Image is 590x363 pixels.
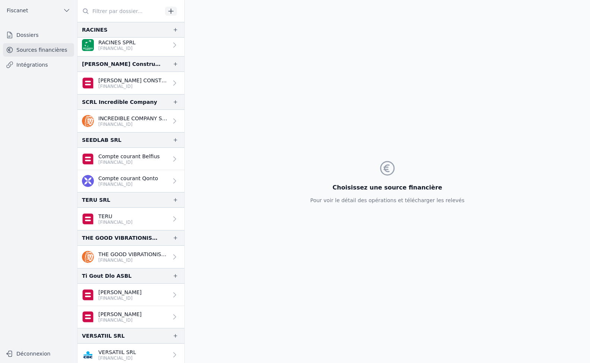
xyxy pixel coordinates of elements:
[98,348,136,356] p: VERSATIIL SRL
[82,213,94,225] img: belfius.png
[82,233,161,242] div: THE GOOD VIBRATIONIST SRL
[77,72,184,94] a: [PERSON_NAME] CONSTRUCTION ET R [FINANCIAL_ID]
[82,60,161,69] div: [PERSON_NAME] Construction et Rénovation SRL
[82,77,94,89] img: belfius.png
[3,4,74,16] button: Fiscanet
[98,213,133,220] p: TERU
[98,181,158,187] p: [FINANCIAL_ID]
[7,7,28,14] span: Fiscanet
[82,39,94,51] img: BNP_BE_BUSINESS_GEBABEBB.png
[98,77,168,84] p: [PERSON_NAME] CONSTRUCTION ET R
[98,251,168,258] p: THE GOOD VIBRATIONIST SRL
[77,208,184,230] a: TERU [FINANCIAL_ID]
[98,355,136,361] p: [FINANCIAL_ID]
[77,148,184,170] a: Compte courant Belfius [FINANCIAL_ID]
[82,98,157,106] div: SCRL Incredible Company
[98,159,160,165] p: [FINANCIAL_ID]
[82,25,107,34] div: RACINES
[3,43,74,57] a: Sources financières
[82,311,94,323] img: belfius-1.png
[98,317,142,323] p: [FINANCIAL_ID]
[82,289,94,301] img: belfius-1.png
[3,348,74,360] button: Déconnexion
[82,349,94,361] img: CBC_CREGBEBB.png
[77,34,184,56] a: RACINES SPRL [FINANCIAL_ID]
[98,175,158,182] p: Compte courant Qonto
[98,83,168,89] p: [FINANCIAL_ID]
[3,28,74,42] a: Dossiers
[310,197,464,204] p: Pour voir le détail des opérations et télécharger les relevés
[77,284,184,306] a: [PERSON_NAME] [FINANCIAL_ID]
[82,153,94,165] img: belfius-1.png
[310,183,464,192] h3: Choisissez une source financière
[77,4,162,18] input: Filtrer par dossier...
[77,110,184,132] a: INCREDIBLE COMPANY SCRL [FINANCIAL_ID]
[82,331,125,340] div: VERSATIIL SRL
[98,153,160,160] p: Compte courant Belfius
[77,170,184,192] a: Compte courant Qonto [FINANCIAL_ID]
[98,39,136,46] p: RACINES SPRL
[82,271,131,280] div: Ti Gout Dlo ASBL
[98,45,136,51] p: [FINANCIAL_ID]
[82,175,94,187] img: qonto.png
[98,121,168,127] p: [FINANCIAL_ID]
[82,115,94,127] img: ing.png
[98,295,142,301] p: [FINANCIAL_ID]
[98,257,168,263] p: [FINANCIAL_ID]
[98,311,142,318] p: [PERSON_NAME]
[82,195,110,204] div: TERU SRL
[98,115,168,122] p: INCREDIBLE COMPANY SCRL
[98,289,142,296] p: [PERSON_NAME]
[98,219,133,225] p: [FINANCIAL_ID]
[77,306,184,328] a: [PERSON_NAME] [FINANCIAL_ID]
[77,246,184,268] a: THE GOOD VIBRATIONIST SRL [FINANCIAL_ID]
[3,58,74,71] a: Intégrations
[82,136,121,144] div: SEEDLAB SRL
[82,251,94,263] img: ing.png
